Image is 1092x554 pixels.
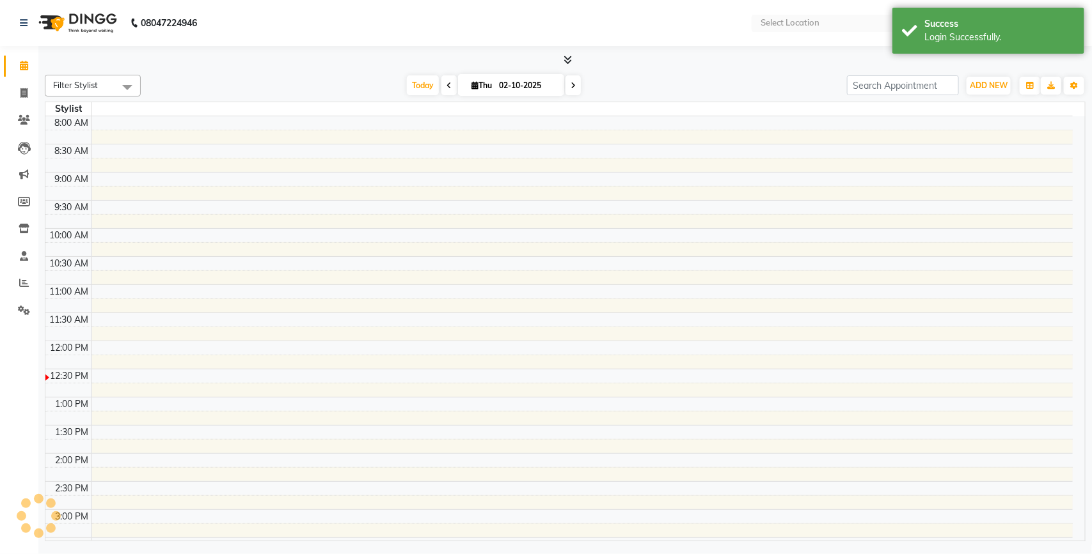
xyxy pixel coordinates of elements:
input: Search Appointment [847,75,959,95]
div: 9:30 AM [52,201,91,214]
div: Success [924,17,1075,31]
div: 8:00 AM [52,116,91,130]
span: Filter Stylist [53,80,98,90]
div: 11:00 AM [47,285,91,298]
div: 1:30 PM [53,426,91,439]
b: 08047224946 [141,5,197,41]
div: 10:00 AM [47,229,91,242]
span: ADD NEW [970,81,1008,90]
div: Stylist [45,102,91,116]
div: 11:30 AM [47,313,91,327]
div: Login Successfully. [924,31,1075,44]
div: 12:30 PM [48,369,91,383]
div: 12:00 PM [48,341,91,355]
span: Thu [468,81,495,90]
div: Select Location [761,17,819,29]
input: 2025-10-02 [495,76,559,95]
div: 3:00 PM [53,510,91,523]
div: 1:00 PM [53,397,91,411]
div: 10:30 AM [47,257,91,270]
div: 2:00 PM [53,454,91,467]
img: logo [33,5,120,41]
div: 9:00 AM [52,173,91,186]
div: 2:30 PM [53,482,91,495]
span: Today [407,75,439,95]
div: 3:30 PM [53,538,91,551]
button: ADD NEW [967,77,1011,95]
div: 8:30 AM [52,144,91,158]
